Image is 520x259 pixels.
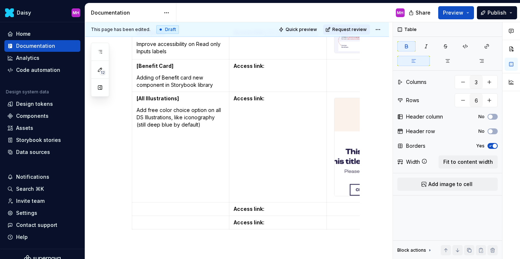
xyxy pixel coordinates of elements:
label: Yes [476,143,485,149]
span: Share [416,9,431,16]
p: Adding of Benefit card new component in Storybook library [137,74,225,89]
div: MH [397,10,404,16]
span: Add image to cell [428,181,473,188]
div: Borders [406,142,425,150]
span: Request review [332,27,367,32]
img: 8802f0d6-501a-45df-918f-655f7cc7434d.png [334,32,416,53]
p: Add free color choice option on all DS Illustrations, like iconography (still deep blue by default) [137,107,225,128]
div: MH [73,10,79,16]
div: Notifications [16,173,49,181]
button: Fit to content width [439,155,498,169]
button: Search ⌘K [4,183,80,195]
div: Contact support [16,221,57,229]
span: 12 [99,70,106,76]
a: Invite team [4,195,80,207]
div: Design system data [6,89,49,95]
div: Settings [16,209,37,217]
button: Request review [323,24,370,35]
a: Home [4,28,80,40]
label: No [478,128,485,134]
div: Invite team [16,197,45,205]
div: Header row [406,128,435,135]
div: Documentation [91,9,160,16]
div: Block actions [397,247,426,253]
button: Share [405,6,435,19]
p: Improve accessibility on Read only Inputs labels [137,40,225,55]
div: Daisy [17,9,31,16]
a: Settings [4,207,80,219]
span: Fit to content width [443,158,493,166]
span: This page has been edited. [91,27,150,32]
a: Analytics [4,52,80,64]
div: Rows [406,97,419,104]
button: Contact support [4,219,80,231]
div: Components [16,112,49,120]
a: Storybook stories [4,134,80,146]
span: Publish [487,9,506,16]
strong: Access link: [234,63,264,69]
a: Components [4,110,80,122]
div: Search ⌘K [16,185,44,193]
a: Documentation [4,40,80,52]
div: Analytics [16,54,39,62]
div: Help [16,233,28,241]
div: Assets [16,124,33,132]
div: Header column [406,113,443,120]
span: Quick preview [286,27,317,32]
img: 8442b5b3-d95e-456d-8131-d61e917d6403.png [5,8,14,17]
label: No [478,114,485,120]
div: Code automation [16,66,60,74]
button: Quick preview [276,24,320,35]
a: Design tokens [4,98,80,110]
strong: Access link: [234,95,264,101]
a: Data sources [4,146,80,158]
button: Notifications [4,171,80,183]
div: Storybook stories [16,136,61,144]
button: Help [4,231,80,243]
button: Add image to cell [397,178,498,191]
div: Width [406,158,420,166]
div: Columns [406,78,427,86]
strong: Access link: [234,219,264,225]
div: Data sources [16,148,50,156]
button: DaisyMH [1,5,83,20]
div: Draft [156,25,179,34]
div: Block actions [397,245,433,255]
span: Preview [443,9,463,16]
div: Home [16,30,31,38]
button: Publish [477,6,517,19]
strong: [Benefit Card] [137,63,173,69]
strong: Access link: [234,206,264,212]
div: Design tokens [16,100,53,108]
a: Assets [4,122,80,134]
button: Preview [438,6,474,19]
a: Code automation [4,64,80,76]
div: Documentation [16,42,55,50]
strong: [All Illustrations] [137,95,179,101]
img: 530c9f66-11e4-472c-b36e-045940229676.png [334,98,416,196]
